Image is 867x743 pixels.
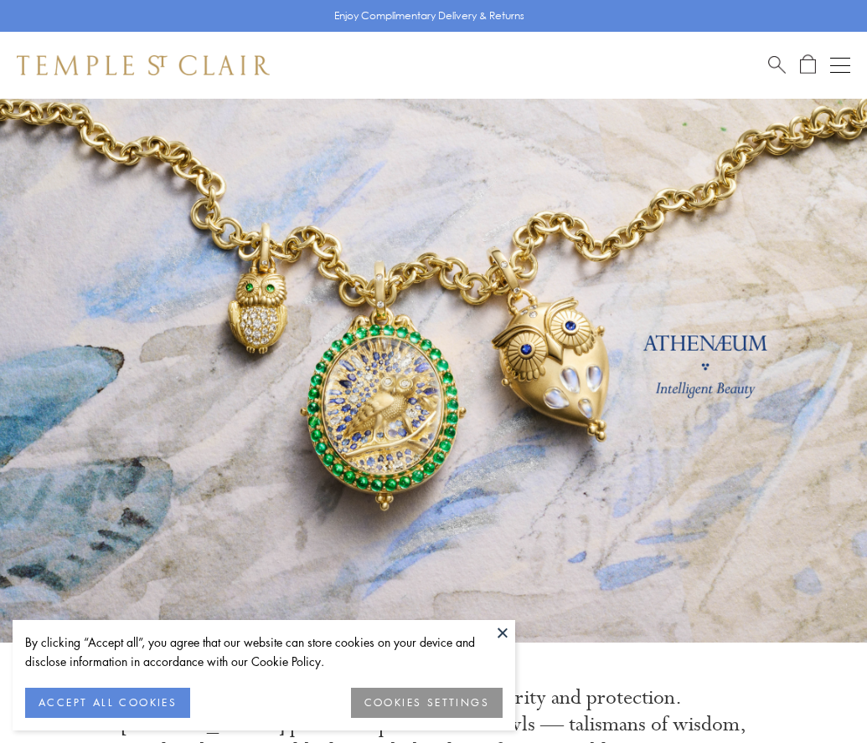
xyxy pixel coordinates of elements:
[25,688,190,718] button: ACCEPT ALL COOKIES
[351,688,503,718] button: COOKIES SETTINGS
[25,633,503,671] div: By clicking “Accept all”, you agree that our website can store cookies on your device and disclos...
[830,55,850,75] button: Open navigation
[334,8,524,24] p: Enjoy Complimentary Delivery & Returns
[17,55,270,75] img: Temple St. Clair
[800,54,816,75] a: Open Shopping Bag
[768,54,786,75] a: Search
